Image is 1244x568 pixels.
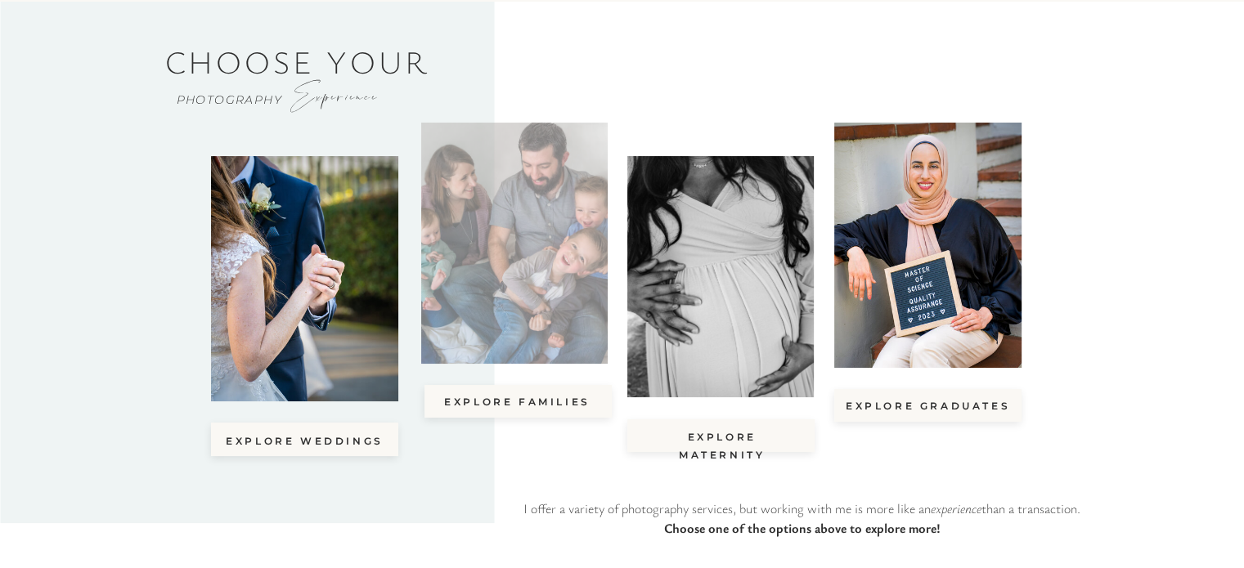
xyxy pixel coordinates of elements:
[293,75,379,115] i: experience
[869,187,987,250] i: Graduates
[165,40,429,83] span: Choose your
[845,397,1012,414] a: explore Graduates
[223,435,387,445] a: explore Weddings
[439,393,596,410] a: explore Families
[642,231,788,317] i: Maternity
[931,499,981,517] i: experience
[664,519,941,537] b: Choose one of the options above to explore more!
[177,92,282,107] i: Photography
[231,225,364,311] i: Weddings
[506,499,1098,535] p: I offer a variety of photography services, but working with me is more like an than a transaction.
[642,428,802,445] a: explore Maternity
[413,169,609,306] i: Families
